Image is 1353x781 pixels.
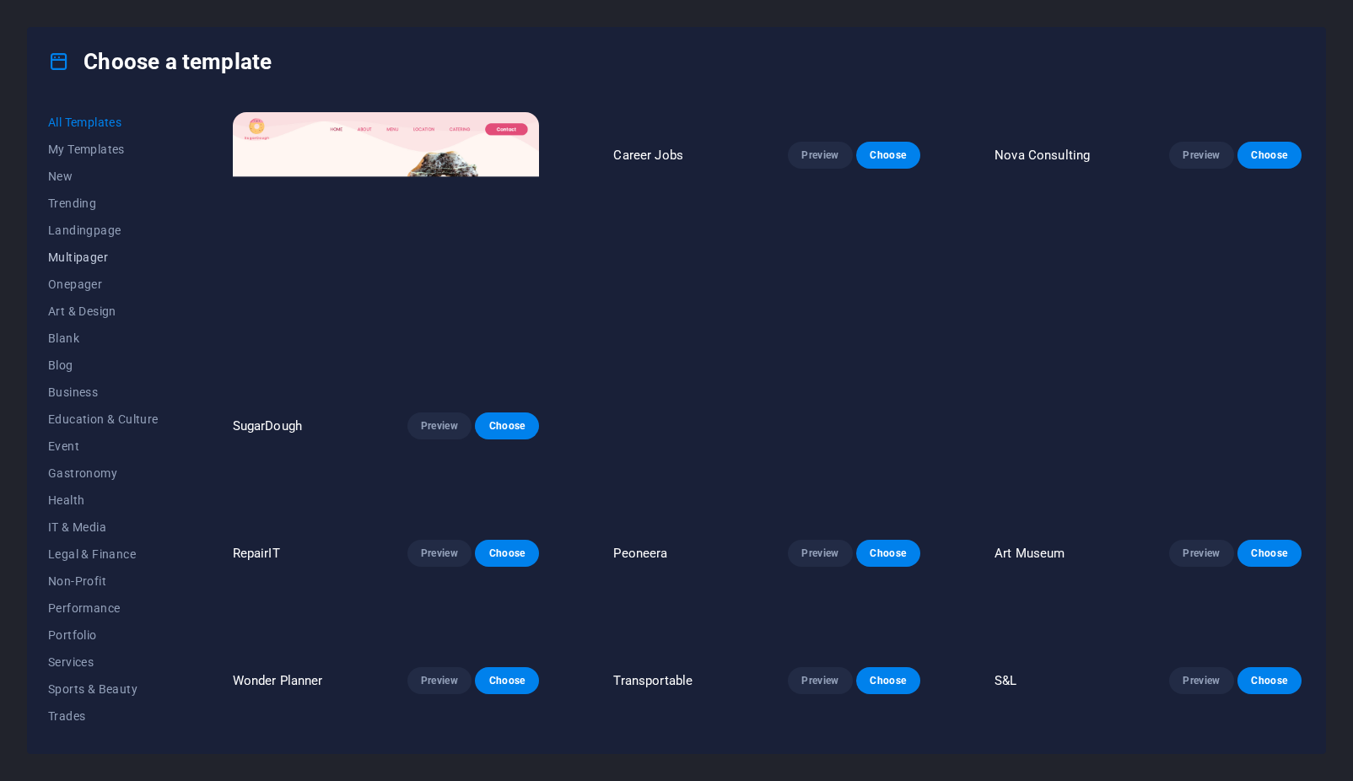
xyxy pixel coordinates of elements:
[1251,419,1288,433] span: Choose
[48,385,159,399] span: Business
[48,163,159,190] button: New
[48,460,159,487] button: Gastronomy
[856,412,920,439] button: Choose
[48,412,159,426] span: Education & Culture
[48,224,159,237] span: Landingpage
[48,655,159,669] span: Services
[48,730,159,757] button: Travel
[48,250,159,264] span: Multipager
[48,574,159,588] span: Non-Profit
[488,419,526,433] span: Choose
[48,325,159,352] button: Blank
[48,520,159,534] span: IT & Media
[48,244,159,271] button: Multipager
[48,170,159,183] span: New
[48,190,159,217] button: Trending
[48,358,159,372] span: Blog
[1237,412,1302,439] button: Choose
[48,298,159,325] button: Art & Design
[870,419,907,433] span: Choose
[48,682,159,696] span: Sports & Beauty
[48,352,159,379] button: Blog
[995,112,1302,395] img: Nova Consulting
[475,412,539,439] button: Choose
[48,547,159,561] span: Legal & Finance
[801,419,838,433] span: Preview
[48,406,159,433] button: Education & Culture
[48,595,159,622] button: Performance
[48,568,159,595] button: Non-Profit
[48,514,159,541] button: IT & Media
[48,709,159,723] span: Trades
[48,466,159,480] span: Gastronomy
[48,48,272,75] h4: Choose a template
[788,412,852,439] button: Preview
[48,622,159,649] button: Portfolio
[48,331,159,345] span: Blank
[48,487,159,514] button: Health
[48,143,159,156] span: My Templates
[48,439,159,453] span: Event
[48,271,159,298] button: Onepager
[48,136,159,163] button: My Templates
[233,112,540,395] img: SugarDough
[48,601,159,615] span: Performance
[48,541,159,568] button: Legal & Finance
[995,417,1090,434] p: Nova Consulting
[421,419,458,433] span: Preview
[233,417,302,434] p: SugarDough
[48,703,159,730] button: Trades
[407,412,472,439] button: Preview
[613,112,920,395] img: Career Jobs
[48,217,159,244] button: Landingpage
[48,304,159,318] span: Art & Design
[48,116,159,129] span: All Templates
[1169,412,1233,439] button: Preview
[48,379,159,406] button: Business
[48,676,159,703] button: Sports & Beauty
[48,277,159,291] span: Onepager
[48,109,159,136] button: All Templates
[48,493,159,507] span: Health
[1183,419,1220,433] span: Preview
[48,649,159,676] button: Services
[48,628,159,642] span: Portfolio
[613,417,683,434] p: Career Jobs
[48,197,159,210] span: Trending
[48,433,159,460] button: Event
